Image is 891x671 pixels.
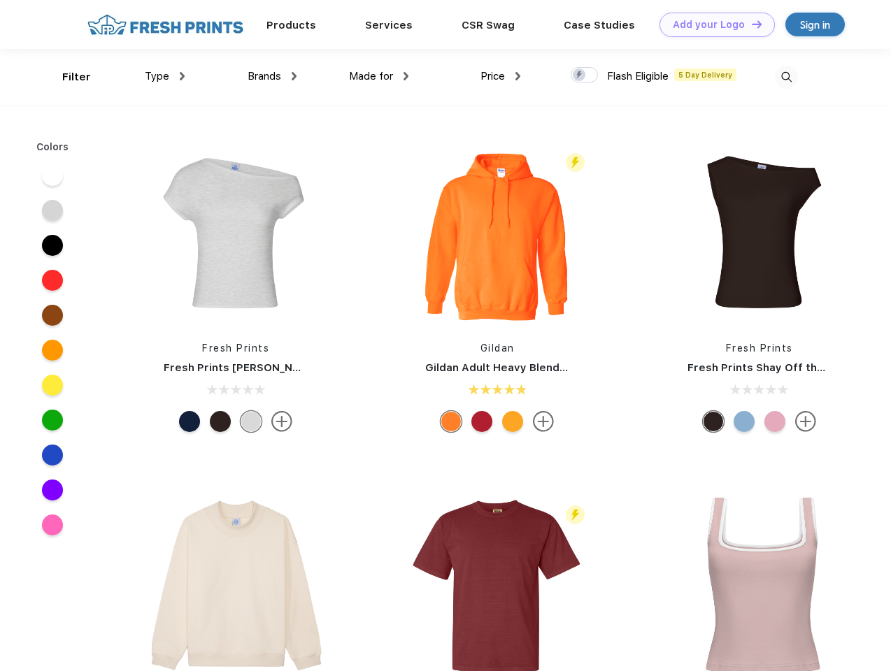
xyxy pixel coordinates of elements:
a: Products [266,19,316,31]
div: Light Blue [734,411,755,432]
span: 5 Day Delivery [674,68,736,81]
div: Red [471,411,492,432]
img: func=resize&h=266 [404,141,590,327]
img: dropdown.png [292,72,297,80]
div: Colors [26,140,80,154]
a: Gildan Adult Heavy Blend 8 Oz. 50/50 Hooded Sweatshirt [425,361,731,374]
span: Flash Eligible [607,70,669,82]
a: Gildan [480,342,515,354]
span: Brands [248,70,281,82]
img: dropdown.png [404,72,408,80]
div: Ash Grey [241,411,262,432]
img: desktop_search.svg [775,66,798,89]
a: Fresh Prints [PERSON_NAME] Off the Shoulder Top [164,361,436,374]
img: flash_active_toggle.svg [566,505,585,524]
img: more.svg [795,411,816,432]
div: Light Pink [764,411,785,432]
span: Made for [349,70,393,82]
div: Brown [210,411,231,432]
img: func=resize&h=266 [143,141,329,327]
a: Fresh Prints [726,342,793,354]
img: more.svg [271,411,292,432]
span: Price [480,70,505,82]
div: Sign in [800,17,830,33]
img: func=resize&h=266 [667,141,853,327]
div: S Orange [441,411,462,432]
div: Brown [703,411,724,432]
a: Sign in [785,13,845,36]
img: dropdown.png [515,72,520,80]
a: CSR Swag [462,19,515,31]
div: Navy [179,411,200,432]
a: Services [365,19,413,31]
img: dropdown.png [180,72,185,80]
img: more.svg [533,411,554,432]
div: Gold [502,411,523,432]
img: fo%20logo%202.webp [83,13,248,37]
img: flash_active_toggle.svg [566,153,585,172]
span: Type [145,70,169,82]
div: Add your Logo [673,19,745,31]
div: Filter [62,69,91,85]
a: Fresh Prints [202,342,269,354]
img: DT [752,20,762,28]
